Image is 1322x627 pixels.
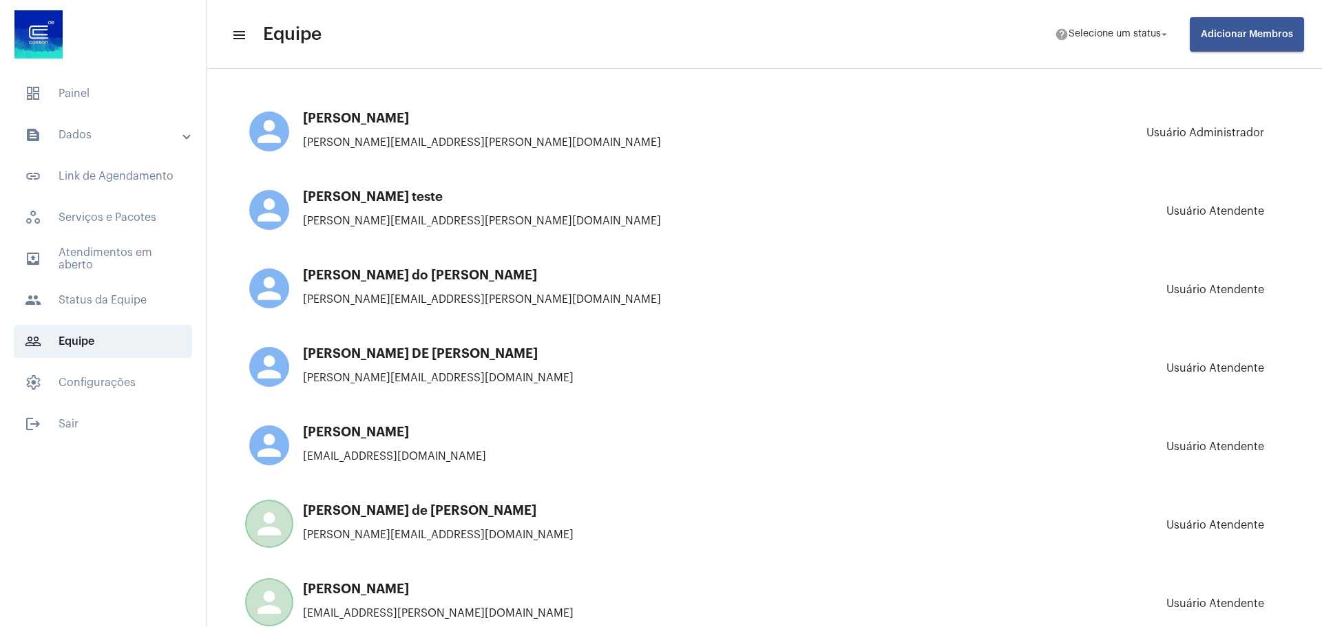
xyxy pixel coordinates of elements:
[1201,30,1293,39] span: Adicionar Membros
[1158,28,1171,41] mat-icon: arrow_drop_down
[25,209,41,226] span: sidenav icon
[11,7,66,62] img: d4669ae0-8c07-2337-4f67-34b0df7f5ae4.jpeg
[14,77,192,110] span: Painel
[249,347,731,361] h3: [PERSON_NAME] DE [PERSON_NAME]
[25,127,41,143] mat-icon: sidenav icon
[249,582,289,622] mat-icon: person
[1166,440,1264,474] p: Usuário Atendente
[249,504,731,518] h3: [PERSON_NAME] de [PERSON_NAME]
[249,347,289,387] mat-icon: person
[249,111,289,151] mat-icon: person
[1055,28,1069,41] mat-icon: help
[249,372,731,384] p: [PERSON_NAME][EMAIL_ADDRESS][DOMAIN_NAME]
[249,136,731,149] p: [PERSON_NAME][EMAIL_ADDRESS][PERSON_NAME][DOMAIN_NAME]
[25,85,41,102] span: sidenav icon
[25,374,41,391] span: sidenav icon
[249,190,731,204] h3: [PERSON_NAME] teste
[1166,519,1264,552] p: Usuário Atendente
[14,366,192,399] span: Configurações
[14,407,192,440] span: Sair
[25,168,41,184] mat-icon: sidenav icon
[25,127,184,143] mat-panel-title: Dados
[249,607,731,619] p: [EMAIL_ADDRESS][PERSON_NAME][DOMAIN_NAME]
[14,284,192,317] span: Status da Equipe
[249,111,731,125] h3: [PERSON_NAME]
[1047,21,1179,48] button: Selecione um status
[1190,17,1304,52] button: Adicionar Membros
[249,425,731,439] h3: [PERSON_NAME]
[25,416,41,432] mat-icon: sidenav icon
[14,325,192,358] span: Equipe
[249,268,731,282] h3: [PERSON_NAME] do [PERSON_NAME]
[263,23,322,45] span: Equipe
[249,268,289,308] mat-icon: person
[1166,205,1264,238] p: Usuário Atendente
[25,333,41,350] mat-icon: sidenav icon
[249,504,289,544] mat-icon: person
[249,293,731,306] p: [PERSON_NAME][EMAIL_ADDRESS][PERSON_NAME][DOMAIN_NAME]
[249,215,731,227] p: [PERSON_NAME][EMAIL_ADDRESS][PERSON_NAME][DOMAIN_NAME]
[249,582,731,596] h3: [PERSON_NAME]
[1069,30,1161,39] span: Selecione um status
[1146,127,1264,160] p: Usuário Administrador
[249,425,289,465] mat-icon: person
[8,118,206,151] mat-expansion-panel-header: sidenav iconDados
[249,529,731,541] p: [PERSON_NAME][EMAIL_ADDRESS][DOMAIN_NAME]
[14,242,192,275] span: Atendimentos em aberto
[249,190,289,230] mat-icon: person
[14,160,192,193] span: Link de Agendamento
[25,292,41,308] mat-icon: sidenav icon
[249,450,731,463] p: [EMAIL_ADDRESS][DOMAIN_NAME]
[1166,284,1264,317] p: Usuário Atendente
[1166,362,1264,395] p: Usuário Atendente
[25,251,41,267] mat-icon: sidenav icon
[14,201,192,234] span: Serviços e Pacotes
[231,27,245,43] mat-icon: sidenav icon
